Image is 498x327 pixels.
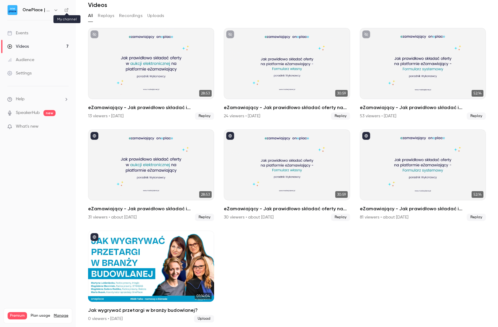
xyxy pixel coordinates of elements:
[7,30,28,36] div: Events
[360,113,396,119] div: 53 viewers • [DATE]
[16,110,40,116] a: SpeakerHub
[331,214,350,221] span: Replay
[61,124,69,129] iframe: Noticeable Trigger
[43,110,56,116] span: new
[7,43,29,50] div: Videos
[360,129,486,221] a: 52:14eZamawiający - Jak prawidłowo składać i podpisywać oferty na postępowaniu z formularzem syst...
[88,231,214,322] li: Jak wygrywać przetargi w branży budowlanej?
[88,205,214,212] h2: eZamawiający - Jak prawidłowo składać i podpisywać oferty w aukcji elektronicznej
[226,30,234,38] button: unpublished
[88,28,214,120] li: eZamawiający - Jak prawidłowo składać i podpisywać oferty w aukcji elektronicznej
[467,214,486,221] span: Replay
[224,214,274,220] div: 30 viewers • about [DATE]
[362,132,370,140] button: published
[360,214,408,220] div: 81 viewers • about [DATE]
[7,70,32,76] div: Settings
[8,5,17,15] img: OnePlace | Powered by Hubexo
[362,30,370,38] button: unpublished
[98,11,114,21] button: Replays
[467,112,486,120] span: Replay
[224,129,350,221] li: eZamawiający - Jak prawidłowo składać oferty na postępowaniu z formularzem własnym
[88,11,93,21] button: All
[360,28,486,120] li: eZamawiający - Jak prawidłowo składać i podpisywać oferty na postępowaniu z formularzem systemowym
[88,214,137,220] div: 31 viewers • about [DATE]
[360,129,486,221] li: eZamawiający - Jak prawidłowo składać i podpisywać oferty na postępowaniu z formularzem systemowym
[22,7,51,13] h6: OnePlace | Powered by Hubexo
[360,205,486,212] h2: eZamawiający - Jak prawidłowo składać i podpisywać oferty na postępowaniu z formularzem systemowym
[224,129,350,221] a: 30:59eZamawiający - Jak prawidłowo składać oferty na postępowaniu z formularzem własnym30 viewers...
[88,1,107,9] h1: Videos
[7,57,34,63] div: Audience
[224,205,350,212] h2: eZamawiający - Jak prawidłowo składać oferty na postępowaniu z formularzem własnym
[199,191,212,198] span: 28:53
[147,11,164,21] button: Uploads
[88,28,486,322] ul: Videos
[224,28,350,120] li: eZamawiający - Jak prawidłowo składać oferty na postępowaniu z formularzem własnym
[224,113,260,119] div: 24 viewers • [DATE]
[88,231,214,322] a: 01:14:04Jak wygrywać przetargi w branży budowlanej?0 viewers • [DATE]Upload
[54,313,68,318] a: Manage
[88,307,214,314] h2: Jak wygrywać przetargi w branży budowlanej?
[360,104,486,111] h2: eZamawiający - Jak prawidłowo składać i podpisywać oferty na postępowaniu z formularzem systemowym
[335,191,348,198] span: 30:59
[331,112,350,120] span: Replay
[16,96,25,102] span: Help
[195,293,212,299] span: 01:14:04
[472,191,483,198] span: 52:14
[199,90,212,97] span: 28:53
[88,28,214,120] a: 28:53eZamawiający - Jak prawidłowo składać i podpisywać oferty w aukcji elektronicznej13 viewers ...
[90,30,98,38] button: unpublished
[360,28,486,120] a: 52:14eZamawiający - Jak prawidłowo składać i podpisywać oferty na postępowaniu z formularzem syst...
[88,113,124,119] div: 13 viewers • [DATE]
[90,233,98,241] button: published
[88,104,214,111] h2: eZamawiający - Jak prawidłowo składać i podpisywać oferty w aukcji elektronicznej
[31,313,50,318] span: Plan usage
[16,123,39,130] span: What's new
[8,312,27,319] span: Premium
[195,112,214,120] span: Replay
[472,90,483,97] span: 52:14
[88,129,214,221] li: eZamawiający - Jak prawidłowo składać i podpisywać oferty w aukcji elektronicznej
[88,129,214,221] a: 28:53eZamawiający - Jak prawidłowo składać i podpisywać oferty w aukcji elektronicznej31 viewers ...
[224,104,350,111] h2: eZamawiający - Jak prawidłowo składać oferty na postępowaniu z formularzem własnym
[224,28,350,120] a: 30:59eZamawiający - Jak prawidłowo składać oferty na postępowaniu z formularzem własnym24 viewers...
[195,214,214,221] span: Replay
[88,316,123,322] div: 0 viewers • [DATE]
[7,96,69,102] li: help-dropdown-opener
[226,132,234,140] button: published
[335,90,348,97] span: 30:59
[194,315,214,322] span: Upload
[90,132,98,140] button: published
[119,11,142,21] button: Recordings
